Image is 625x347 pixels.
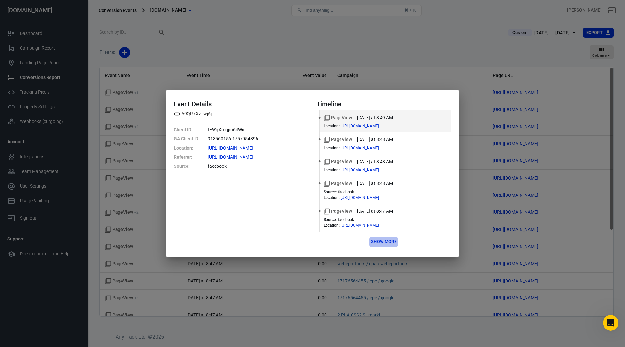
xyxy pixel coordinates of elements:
span: Standard event name [324,136,352,143]
dd: https://mamabrum.eu/_cart/index/?_gl=1*o60vag*_up*MQ..*_ga*OTEzNTYwMTU2LjE3NTcwNTQ4OTY.*_ga_PLFXC... [208,143,309,152]
dd: 913560156.1757054896 [208,134,309,143]
dt: Location : [324,223,340,228]
span: facebook [338,190,354,194]
span: https://mamabrum.eu/_cart/index/?_gl=1*o60vag*_up*MQ..*_ga*OTEzNTYwMTU2LjE3NTcwNTQ4OTY.*_ga_PLFXC... [341,124,391,128]
dt: Source : [324,190,337,194]
span: Property [174,110,212,117]
time: 2025-09-05T08:48:14+02:00 [357,180,393,187]
dt: Location : [324,146,340,150]
span: facebook [338,217,354,222]
time: 2025-09-05T08:48:58+02:00 [357,136,393,143]
dt: Location : [324,168,340,172]
span: https://mamabrum.eu/p/16/932/duzy-drewniany-warsztat-z-narzedziami-xxl-zestaw-majsterkowicza-74-e... [341,196,391,200]
span: Standard event name [324,158,352,165]
time: 2025-09-05T08:49:07+02:00 [357,114,393,121]
dd: facebook [208,162,309,171]
dt: GA Client ID : [174,134,206,143]
dt: Location : [324,195,340,200]
span: Standard event name [324,180,352,187]
dt: Client ID : [174,125,206,134]
dd: http://m.facebook.com/ [208,152,309,162]
dd: tEWqXmqpu6dWui [208,125,309,134]
iframe: Intercom live chat [603,315,618,331]
time: 2025-09-05T08:47:26+02:00 [357,208,393,215]
dt: Location : [174,143,206,152]
dt: Source : [174,162,206,171]
span: Standard event name [324,114,352,121]
span: https://mamabrum.eu/_cart/index/?_gl=1*o60vag*_up*MQ..*_ga*OTEzNTYwMTU2LjE3NTcwNTQ4OTY.*_ga_PLFXC... [341,168,391,172]
span: http://m.facebook.com/ [208,155,265,159]
button: Show more [369,237,398,247]
time: 2025-09-05T08:48:25+02:00 [357,158,393,165]
span: https://mamabrum.eu/_cart/index/?_gl=1*o60vag*_up*MQ..*_ga*OTEzNTYwMTU2LjE3NTcwNTQ4OTY.*_ga_PLFXC... [208,146,265,150]
h4: Timeline [316,100,451,108]
dt: Location : [324,124,340,128]
span: https://mamabrum.eu/p/12/777/drewniany-chodzik-3w1-pchacz-warsztat-47-elementow-jezdziki-i-pchacz... [341,224,391,227]
dt: Referrer : [174,152,206,162]
dt: Source : [324,217,337,222]
span: https://mamabrum.eu/p/16/932/duzy-drewniany-warsztat-z-narzedziami-xxl-zestaw-majsterkowicza-74-e... [341,146,391,150]
span: Standard event name [324,208,352,215]
h4: Event Details [174,100,309,108]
